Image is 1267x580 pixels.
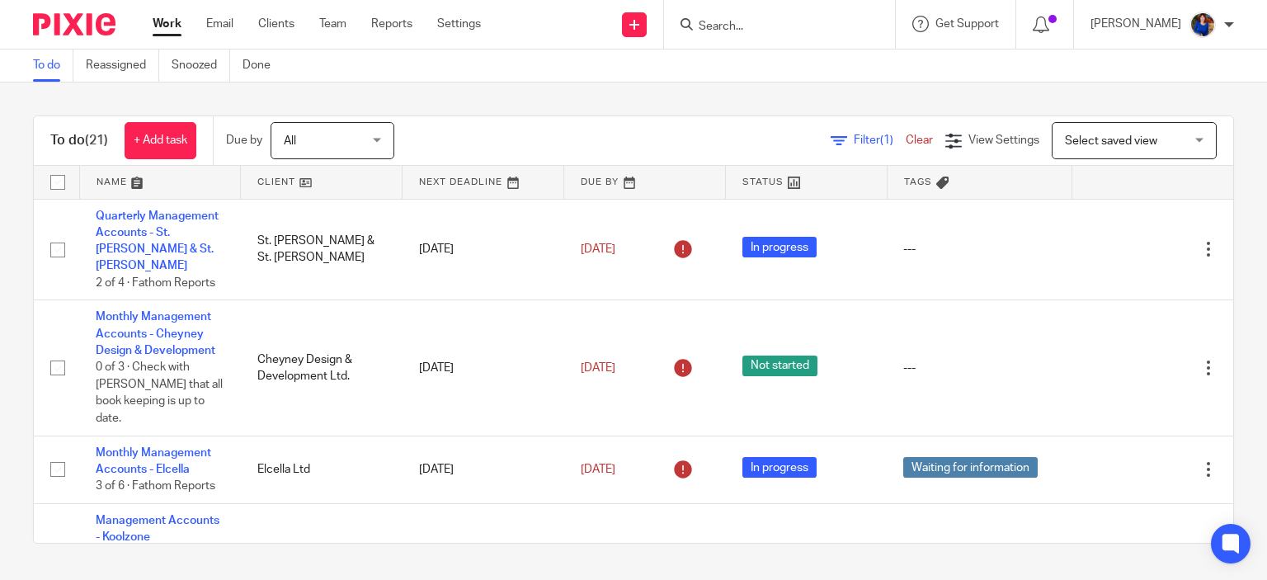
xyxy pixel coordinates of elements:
[50,132,108,149] h1: To do
[319,16,346,32] a: Team
[854,134,906,146] span: Filter
[86,50,159,82] a: Reassigned
[96,515,219,543] a: Management Accounts - Koolzone
[903,241,1055,257] div: ---
[1090,16,1181,32] p: [PERSON_NAME]
[697,20,845,35] input: Search
[1189,12,1216,38] img: Nicole.jpeg
[581,362,615,374] span: [DATE]
[903,457,1038,478] span: Waiting for information
[85,134,108,147] span: (21)
[96,480,215,492] span: 3 of 6 · Fathom Reports
[96,277,215,289] span: 2 of 4 · Fathom Reports
[742,356,817,376] span: Not started
[403,300,564,436] td: [DATE]
[906,134,933,146] a: Clear
[33,13,115,35] img: Pixie
[880,134,893,146] span: (1)
[403,199,564,300] td: [DATE]
[241,436,403,503] td: Elcella Ltd
[241,199,403,300] td: St. [PERSON_NAME] & St. [PERSON_NAME]
[243,50,283,82] a: Done
[935,18,999,30] span: Get Support
[96,362,223,425] span: 0 of 3 · Check with [PERSON_NAME] that all book keeping is up to date.
[742,457,817,478] span: In progress
[206,16,233,32] a: Email
[903,360,1055,376] div: ---
[1065,135,1157,147] span: Select saved view
[437,16,481,32] a: Settings
[96,447,211,475] a: Monthly Management Accounts - Elcella
[241,300,403,436] td: Cheyney Design & Development Ltd.
[172,50,230,82] a: Snoozed
[742,237,817,257] span: In progress
[96,210,219,272] a: Quarterly Management Accounts - St. [PERSON_NAME] & St. [PERSON_NAME]
[403,436,564,503] td: [DATE]
[284,135,296,147] span: All
[904,177,932,186] span: Tags
[371,16,412,32] a: Reports
[96,311,215,356] a: Monthly Management Accounts - Cheyney Design & Development
[33,50,73,82] a: To do
[581,243,615,255] span: [DATE]
[968,134,1039,146] span: View Settings
[581,464,615,475] span: [DATE]
[125,122,196,159] a: + Add task
[226,132,262,149] p: Due by
[153,16,181,32] a: Work
[258,16,294,32] a: Clients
